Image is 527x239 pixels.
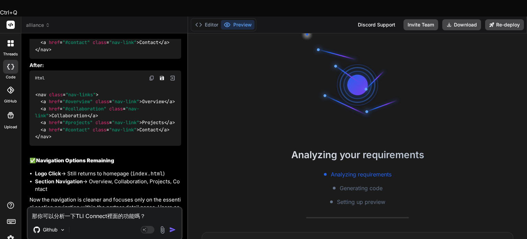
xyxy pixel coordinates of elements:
span: alliance [26,22,50,29]
span: "#contact" [62,127,90,133]
span: a [169,120,172,126]
li: → Overview, Collaboration, Projects, Contact [35,178,181,193]
span: "nav-link" [35,106,139,119]
span: "nav-link" [109,127,137,133]
span: "#projects" [62,120,93,126]
code: index.html [132,170,163,177]
span: </ > [87,112,98,119]
label: threads [3,51,18,57]
span: < = = > [40,98,142,105]
span: a [93,112,95,119]
span: class [93,40,106,46]
span: Generating code [340,184,383,192]
img: Pick Models [60,227,66,233]
span: class [95,98,109,105]
strong: After: [30,62,44,68]
span: "#overview" [62,98,93,105]
strong: Navigation Options Remaining [36,157,114,164]
button: Download [442,19,481,30]
span: "nav-link" [112,120,139,126]
span: < = = > [40,127,139,133]
span: href [49,106,60,112]
span: </ > [35,133,51,140]
span: href [49,120,60,126]
p: Github [43,226,58,233]
span: < = = > [35,106,139,119]
img: Open in Browser [169,75,176,81]
h2: ✅ [30,157,181,165]
span: a [164,127,167,133]
span: nav [40,46,49,53]
p: Now the navigation is cleaner and focuses only on the essential section navigation within the par... [30,196,181,227]
span: "#collaboration" [62,106,106,112]
span: < = > [35,91,98,98]
li: → Still returns to homepage ( ) [35,170,181,178]
span: href [49,127,60,133]
strong: Section Navigation [35,178,83,185]
button: Preview [221,20,255,30]
span: "nav-link" [112,98,139,105]
textarea: 那你可以分析一下TLI Connect裡面的功能嗎？ [28,208,181,220]
span: Setting up preview [337,198,385,206]
span: class [95,120,109,126]
span: a [169,98,172,105]
span: "#contact" [62,40,90,46]
img: copy [149,75,154,81]
span: class [109,106,123,112]
div: Discord Support [354,19,399,30]
img: icon [169,226,176,233]
button: Editor [192,20,221,30]
span: a [43,127,46,133]
span: class [49,91,63,98]
button: Invite Team [403,19,438,30]
span: class [93,127,106,133]
label: Upload [4,124,17,130]
span: Html [35,75,45,81]
span: a [164,40,167,46]
span: nav [40,133,49,140]
span: a [43,120,46,126]
img: attachment [159,226,166,234]
span: </ > [35,46,51,53]
span: </ > [159,127,169,133]
span: Analyzing requirements [331,170,391,178]
span: a [43,98,46,105]
button: Save file [157,73,167,83]
span: a [43,40,46,46]
span: nav [38,91,46,98]
strong: Logo Click [35,170,61,177]
span: a [43,106,46,112]
span: href [49,98,60,105]
span: </ > [164,98,175,105]
span: </ > [159,40,169,46]
span: href [49,40,60,46]
code: Overview Collaboration Projects Contact [35,91,175,140]
h2: Analyzing your requirements [188,148,527,162]
label: GitHub [4,98,17,104]
span: < = = > [40,40,139,46]
label: code [6,74,15,80]
button: Re-deploy [485,19,524,30]
span: < = = > [40,120,142,126]
span: "nav-link" [109,40,137,46]
span: "nav-links" [66,91,96,98]
span: </ > [164,120,175,126]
